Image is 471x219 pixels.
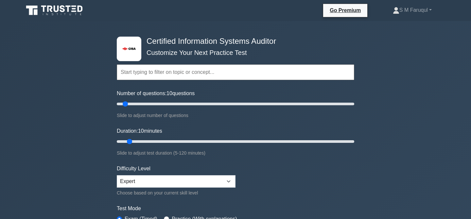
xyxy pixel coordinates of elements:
span: 10 [166,91,172,96]
a: S M Faruqul [377,4,447,17]
h4: Certified Information Systems Auditor [144,37,322,46]
label: Difficulty Level [117,165,150,173]
div: Slide to adjust number of questions [117,111,354,119]
label: Number of questions: questions [117,90,195,97]
span: 10 [138,128,144,134]
div: Slide to adjust test duration (5-120 minutes) [117,149,354,157]
a: Go Premium [326,6,365,14]
label: Duration: minutes [117,127,162,135]
input: Start typing to filter on topic or concept... [117,64,354,80]
label: Test Mode [117,205,354,212]
div: Choose based on your current skill level [117,189,235,197]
